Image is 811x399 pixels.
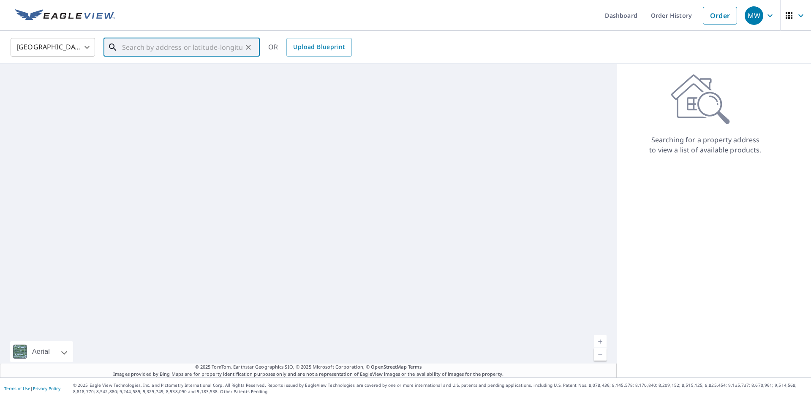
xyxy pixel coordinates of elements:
[649,135,762,155] p: Searching for a property address to view a list of available products.
[122,35,242,59] input: Search by address or latitude-longitude
[594,335,607,348] a: Current Level 5, Zoom In
[408,364,422,370] a: Terms
[745,6,763,25] div: MW
[293,42,345,52] span: Upload Blueprint
[594,348,607,361] a: Current Level 5, Zoom Out
[268,38,352,57] div: OR
[242,41,254,53] button: Clear
[10,341,73,362] div: Aerial
[4,386,60,391] p: |
[30,341,52,362] div: Aerial
[286,38,351,57] a: Upload Blueprint
[15,9,115,22] img: EV Logo
[195,364,422,371] span: © 2025 TomTom, Earthstar Geographics SIO, © 2025 Microsoft Corporation, ©
[4,385,30,391] a: Terms of Use
[11,35,95,59] div: [GEOGRAPHIC_DATA]
[33,385,60,391] a: Privacy Policy
[703,7,737,24] a: Order
[73,382,807,395] p: © 2025 Eagle View Technologies, Inc. and Pictometry International Corp. All Rights Reserved. Repo...
[371,364,406,370] a: OpenStreetMap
